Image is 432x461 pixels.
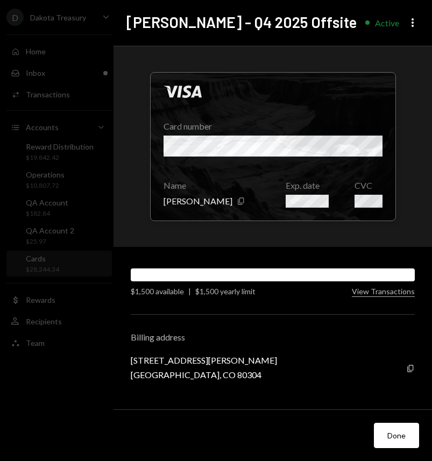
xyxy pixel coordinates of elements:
[131,286,184,297] div: $1,500 available
[195,286,256,297] div: $1,500 yearly limit
[375,18,399,28] div: Active
[131,332,415,342] div: Billing address
[126,12,357,33] h2: [PERSON_NAME] - Q4 2025 Offsite
[352,287,415,297] button: View Transactions
[188,286,191,297] div: |
[374,423,419,448] button: Done
[131,370,277,380] div: [GEOGRAPHIC_DATA], CO 80304
[150,72,396,221] div: Click to hide
[131,355,277,365] div: [STREET_ADDRESS][PERSON_NAME]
